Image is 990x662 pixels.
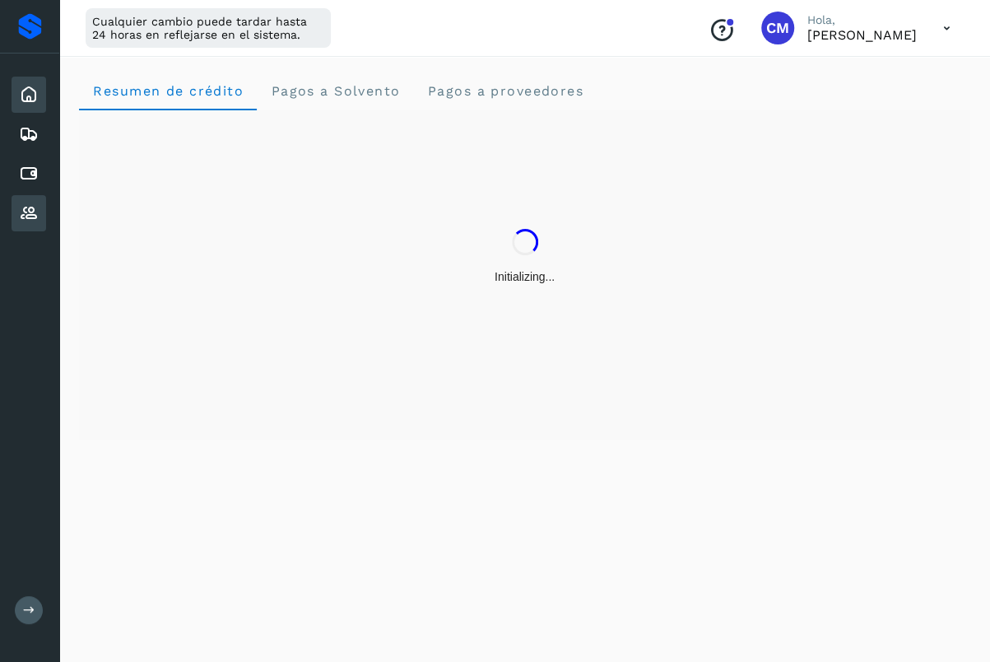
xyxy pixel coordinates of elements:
div: Proveedores [12,195,46,231]
div: Inicio [12,77,46,113]
div: Embarques [12,116,46,152]
span: Resumen de crédito [92,83,244,99]
div: Cuentas por pagar [12,156,46,192]
div: Cualquier cambio puede tardar hasta 24 horas en reflejarse en el sistema. [86,8,331,48]
span: Pagos a Solvento [270,83,400,99]
p: Hola, [807,13,917,27]
span: Pagos a proveedores [426,83,583,99]
p: Cynthia Mendoza [807,27,917,43]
